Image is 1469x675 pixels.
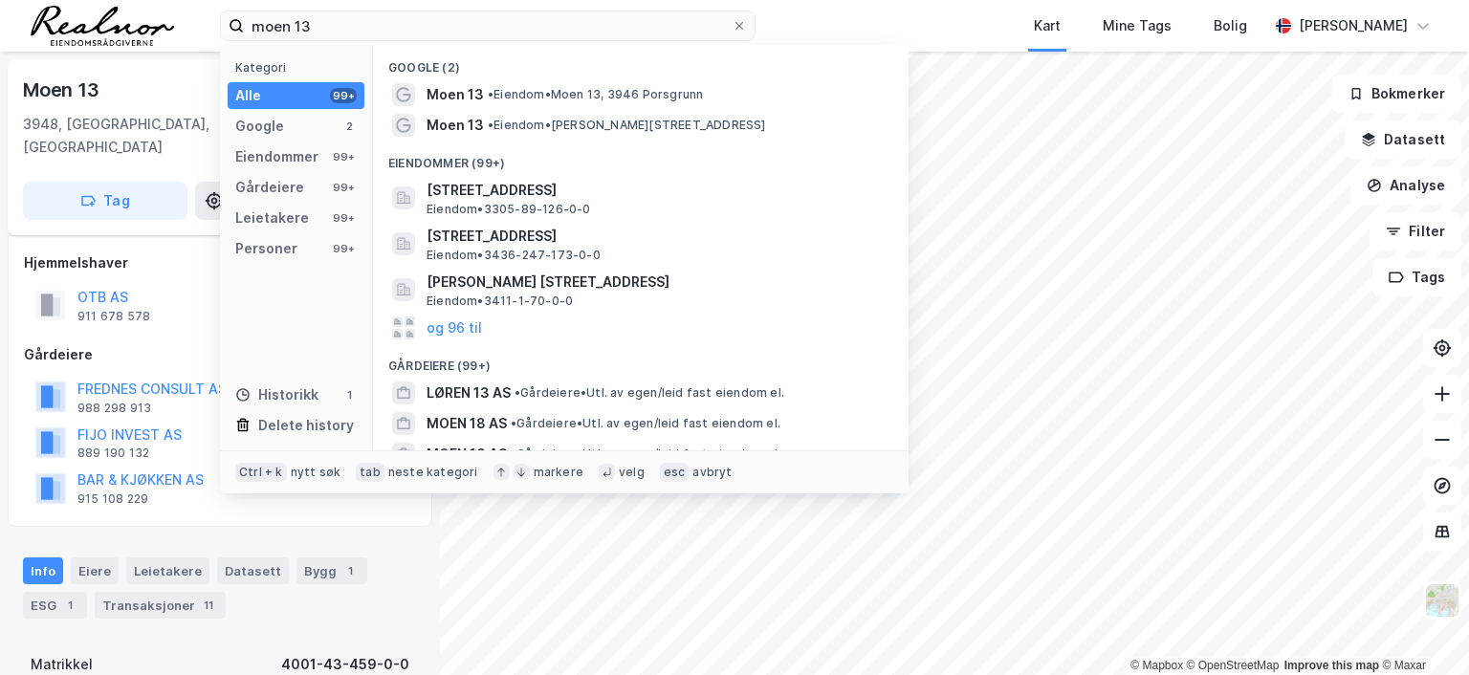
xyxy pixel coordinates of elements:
div: 1 [60,596,79,615]
span: MOEN 16 AS [427,443,507,466]
div: Eiere [71,557,119,584]
span: • [511,416,516,430]
div: 99+ [330,241,357,256]
div: 915 108 229 [77,491,148,507]
div: 3948, [GEOGRAPHIC_DATA], [GEOGRAPHIC_DATA] [23,113,306,159]
div: Gårdeiere (99+) [373,343,909,378]
div: Gårdeiere [24,343,416,366]
div: Leietakere [235,207,309,229]
div: Kontrollprogram for chat [1373,583,1469,675]
img: Z [1424,582,1460,619]
div: esc [660,463,690,482]
span: Eiendom • 3305-89-126-0-0 [427,202,591,217]
div: Ctrl + k [235,463,287,482]
span: • [515,385,520,400]
div: Mine Tags [1103,14,1172,37]
div: Moen 13 [23,75,103,105]
button: og 96 til [427,316,482,339]
div: velg [619,465,645,480]
span: Gårdeiere • Utl. av egen/leid fast eiendom el. [511,446,780,462]
div: 1 [340,561,360,580]
div: Info [23,557,63,584]
img: realnor-logo.934646d98de889bb5806.png [31,6,174,46]
span: LØREN 13 AS [427,381,511,404]
button: Datasett [1345,120,1461,159]
div: Google [235,115,284,138]
button: Filter [1370,212,1461,250]
div: 99+ [330,149,357,164]
span: [PERSON_NAME] [STREET_ADDRESS] [427,271,886,294]
button: Tags [1372,258,1461,296]
a: Improve this map [1284,659,1379,672]
div: Bolig [1214,14,1247,37]
span: • [488,87,493,101]
div: 988 298 913 [77,401,151,416]
div: Bygg [296,557,367,584]
div: 911 678 578 [77,309,150,324]
div: nytt søk [291,465,341,480]
div: Hjemmelshaver [24,251,416,274]
div: Kart [1034,14,1061,37]
span: Gårdeiere • Utl. av egen/leid fast eiendom el. [511,416,780,431]
div: Alle [235,84,261,107]
div: Gårdeiere [235,176,304,199]
div: 11 [199,596,218,615]
div: 1 [341,387,357,403]
span: Eiendom • Moen 13, 3946 Porsgrunn [488,87,703,102]
div: Kategori [235,60,364,75]
div: 2 [341,119,357,134]
div: markere [534,465,583,480]
div: Leietakere [126,557,209,584]
div: [PERSON_NAME] [1299,14,1408,37]
span: Eiendom • 3411-1-70-0-0 [427,294,573,309]
div: avbryt [692,465,732,480]
iframe: Chat Widget [1373,583,1469,675]
button: Bokmerker [1332,75,1461,113]
div: Google (2) [373,45,909,79]
div: 99+ [330,180,357,195]
div: Historikk [235,383,318,406]
div: 99+ [330,88,357,103]
div: tab [356,463,384,482]
div: Eiendommer (99+) [373,141,909,175]
div: Eiendommer [235,145,318,168]
span: MOEN 18 AS [427,412,507,435]
span: Eiendom • 3436-247-173-0-0 [427,248,601,263]
span: Gårdeiere • Utl. av egen/leid fast eiendom el. [515,385,784,401]
div: 99+ [330,210,357,226]
div: ESG [23,592,87,619]
span: [STREET_ADDRESS] [427,225,886,248]
span: Eiendom • [PERSON_NAME][STREET_ADDRESS] [488,118,766,133]
div: Transaksjoner [95,592,226,619]
div: 889 190 132 [77,446,149,461]
div: neste kategori [388,465,478,480]
button: Tag [23,182,187,220]
div: Personer [235,237,297,260]
span: Moen 13 [427,83,484,106]
div: Delete history [258,414,354,437]
button: Analyse [1350,166,1461,205]
a: Mapbox [1130,659,1183,672]
input: Søk på adresse, matrikkel, gårdeiere, leietakere eller personer [244,11,732,40]
div: Datasett [217,557,289,584]
a: OpenStreetMap [1187,659,1280,672]
span: Moen 13 [427,114,484,137]
span: [STREET_ADDRESS] [427,179,886,202]
span: • [488,118,493,132]
span: • [511,446,516,461]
